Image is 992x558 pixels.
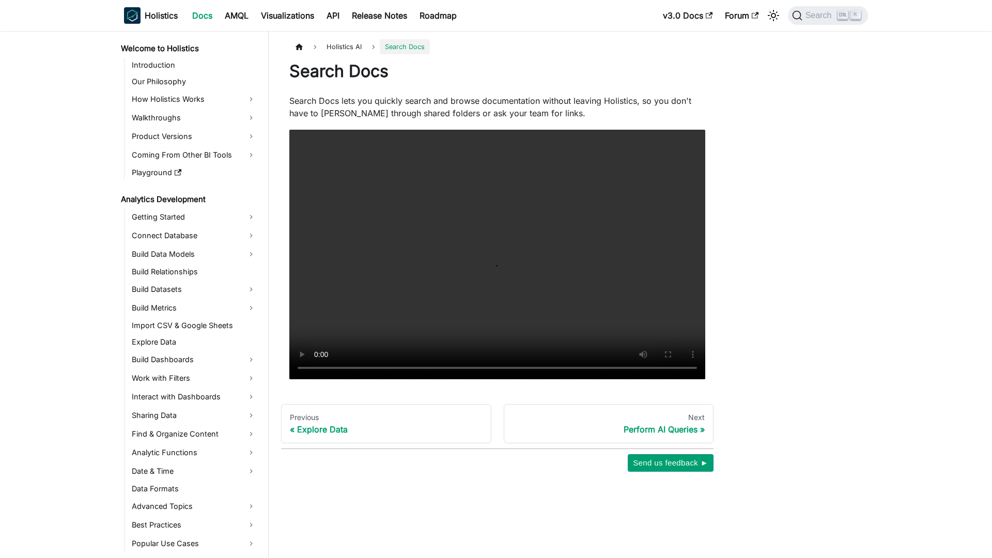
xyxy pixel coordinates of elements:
[129,389,259,405] a: Interact with Dashboards
[289,61,705,82] h1: Search Docs
[219,7,255,24] a: AMQL
[129,58,259,72] a: Introduction
[413,7,463,24] a: Roadmap
[633,456,708,470] span: Send us feedback ►
[124,7,178,24] a: HolisticsHolistics
[289,95,705,119] p: Search Docs lets you quickly search and browse documentation without leaving Holistics, so you do...
[129,463,259,479] a: Date & Time
[129,165,259,180] a: Playground
[513,424,705,435] div: Perform AI Queries
[118,192,259,207] a: Analytics Development
[129,281,259,298] a: Build Datasets
[657,7,719,24] a: v3.0 Docs
[788,6,868,25] button: Search (Ctrl+K)
[129,91,259,107] a: How Holistics Works
[129,110,259,126] a: Walkthroughs
[129,265,259,279] a: Build Relationships
[289,39,705,54] nav: Breadcrumbs
[380,39,430,54] span: Search Docs
[289,39,309,54] a: Home page
[114,31,269,558] nav: Docs sidebar
[850,10,861,20] kbd: K
[186,7,219,24] a: Docs
[765,7,782,24] button: Switch between dark and light mode (currently light mode)
[129,517,259,533] a: Best Practices
[719,7,765,24] a: Forum
[145,9,178,22] b: Holistics
[129,535,259,552] a: Popular Use Cases
[129,351,259,368] a: Build Dashboards
[129,335,259,349] a: Explore Data
[129,426,259,442] a: Find & Organize Content
[290,424,483,435] div: Explore Data
[129,370,259,386] a: Work with Filters
[129,444,259,461] a: Analytic Functions
[124,7,141,24] img: Holistics
[320,7,346,24] a: API
[118,41,259,56] a: Welcome to Holistics
[346,7,413,24] a: Release Notes
[289,130,705,379] video: Your browser does not support embedding video, but you can .
[129,498,259,515] a: Advanced Topics
[513,413,705,422] div: Next
[129,209,259,225] a: Getting Started
[129,246,259,262] a: Build Data Models
[129,482,259,496] a: Data Formats
[129,147,259,163] a: Coming From Other BI Tools
[281,404,714,443] nav: Docs pages
[802,11,838,20] span: Search
[129,227,259,244] a: Connect Database
[129,128,259,145] a: Product Versions
[628,454,714,472] button: Send us feedback ►
[255,7,320,24] a: Visualizations
[290,413,483,422] div: Previous
[321,39,367,54] span: Holistics AI
[129,407,259,424] a: Sharing Data
[281,404,491,443] a: PreviousExplore Data
[504,404,714,443] a: NextPerform AI Queries
[129,318,259,333] a: Import CSV & Google Sheets
[129,300,259,316] a: Build Metrics
[129,74,259,89] a: Our Philosophy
